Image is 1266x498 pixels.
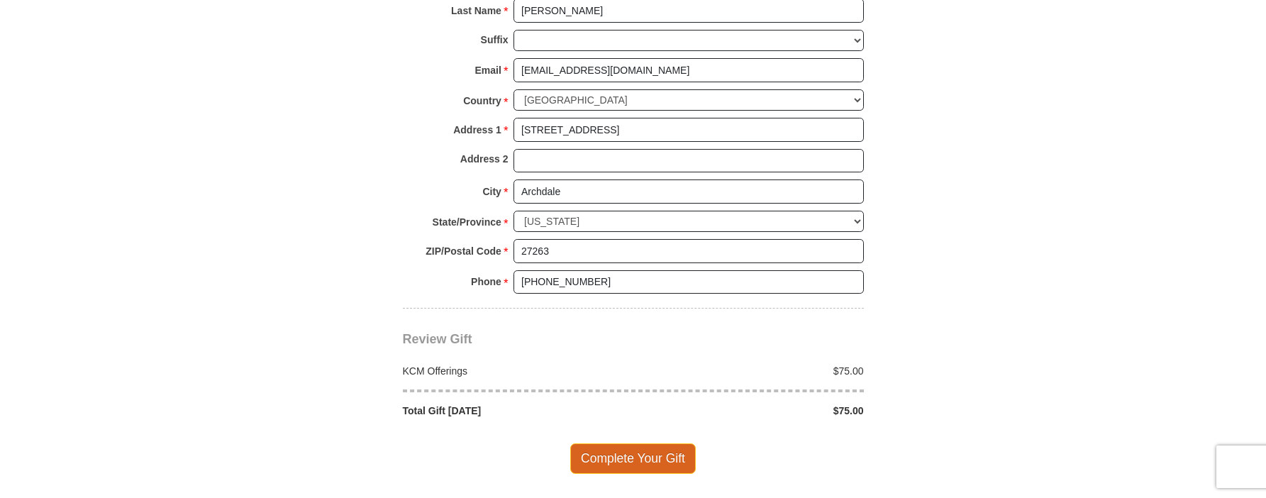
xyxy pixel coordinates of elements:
span: Review Gift [403,332,472,346]
span: Complete Your Gift [570,443,696,473]
strong: Country [463,91,501,111]
strong: Suffix [481,30,509,50]
strong: Address 1 [453,120,501,140]
strong: ZIP/Postal Code [426,241,501,261]
strong: Email [475,60,501,80]
div: $75.00 [633,364,872,378]
div: $75.00 [633,404,872,418]
strong: Phone [471,272,501,292]
strong: Last Name [451,1,501,21]
div: KCM Offerings [395,364,633,378]
strong: City [482,182,501,201]
div: Total Gift [DATE] [395,404,633,418]
strong: State/Province [433,212,501,232]
strong: Address 2 [460,149,509,169]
